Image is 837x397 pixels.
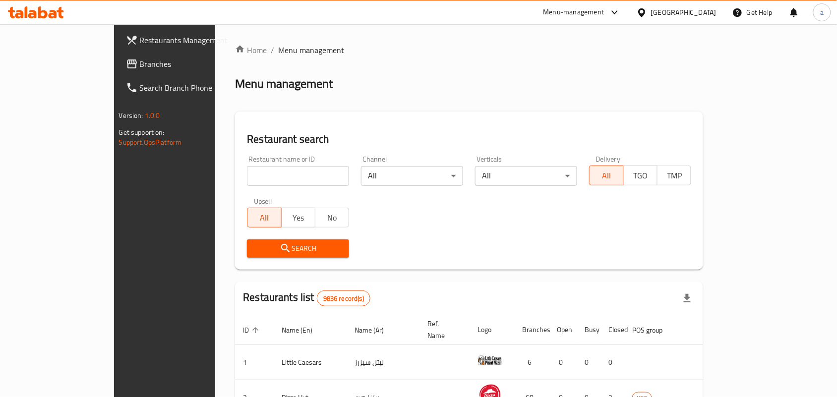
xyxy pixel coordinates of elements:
[361,166,463,186] div: All
[118,52,254,76] a: Branches
[255,242,341,255] span: Search
[247,166,349,186] input: Search for restaurant name or ID..
[475,166,577,186] div: All
[145,109,160,122] span: 1.0.0
[235,44,703,56] nav: breadcrumb
[118,76,254,100] a: Search Branch Phone
[235,345,274,380] td: 1
[140,58,246,70] span: Branches
[347,345,419,380] td: ليتل سيزرز
[543,6,604,18] div: Menu-management
[549,345,577,380] td: 0
[317,294,370,303] span: 9836 record(s)
[247,239,349,258] button: Search
[577,345,600,380] td: 0
[271,44,274,56] li: /
[118,28,254,52] a: Restaurants Management
[119,109,143,122] span: Version:
[600,315,624,345] th: Closed
[632,324,675,336] span: POS group
[243,290,370,306] h2: Restaurants list
[274,345,347,380] td: Little Caesars
[657,166,691,185] button: TMP
[286,211,311,225] span: Yes
[594,169,619,183] span: All
[596,156,621,163] label: Delivery
[319,211,345,225] span: No
[820,7,824,18] span: a
[254,198,272,205] label: Upsell
[355,324,397,336] span: Name (Ar)
[140,34,246,46] span: Restaurants Management
[247,208,281,227] button: All
[243,324,262,336] span: ID
[661,169,687,183] span: TMP
[427,318,458,341] span: Ref. Name
[651,7,717,18] div: [GEOGRAPHIC_DATA]
[577,315,600,345] th: Busy
[140,82,246,94] span: Search Branch Phone
[549,315,577,345] th: Open
[281,208,315,227] button: Yes
[514,345,549,380] td: 6
[600,345,624,380] td: 0
[282,324,325,336] span: Name (En)
[675,286,699,310] div: Export file
[278,44,344,56] span: Menu management
[589,166,623,185] button: All
[470,315,514,345] th: Logo
[315,208,349,227] button: No
[623,166,658,185] button: TGO
[317,290,370,306] div: Total records count
[251,211,277,225] span: All
[119,126,165,139] span: Get support on:
[478,348,502,373] img: Little Caesars
[628,169,654,183] span: TGO
[514,315,549,345] th: Branches
[235,76,333,92] h2: Menu management
[119,136,182,149] a: Support.OpsPlatform
[247,132,691,147] h2: Restaurant search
